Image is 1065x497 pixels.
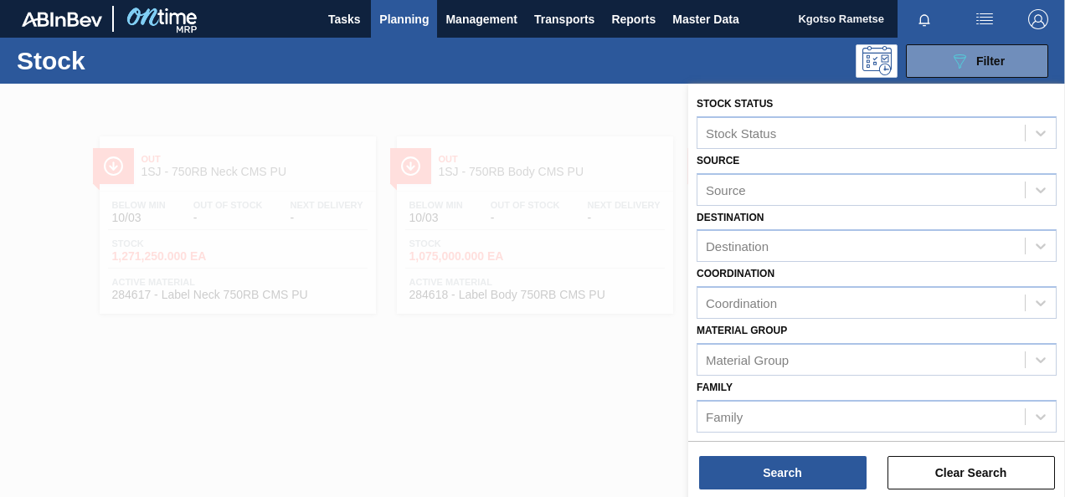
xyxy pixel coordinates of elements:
[697,98,773,110] label: Stock Status
[379,9,429,29] span: Planning
[611,9,656,29] span: Reports
[697,268,774,279] label: Coordination
[17,51,248,70] h1: Stock
[706,126,776,140] div: Stock Status
[706,409,743,423] div: Family
[672,9,738,29] span: Master Data
[906,44,1048,78] button: Filter
[898,8,951,31] button: Notifications
[697,212,764,223] label: Destination
[22,12,102,27] img: TNhmsLtSVTkK8tSr43FrP2fwEKptu5GPRR3wAAAABJRU5ErkJggg==
[697,325,787,336] label: Material Group
[534,9,594,29] span: Transports
[706,296,777,310] div: Coordination
[326,9,363,29] span: Tasks
[706,182,746,197] div: Source
[706,352,789,366] div: Material Group
[856,44,898,78] div: Programming: no user selected
[697,155,739,167] label: Source
[1028,9,1048,29] img: Logout
[706,239,769,254] div: Destination
[975,9,995,29] img: userActions
[697,382,733,393] label: Family
[445,9,517,29] span: Management
[976,54,1005,68] span: Filter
